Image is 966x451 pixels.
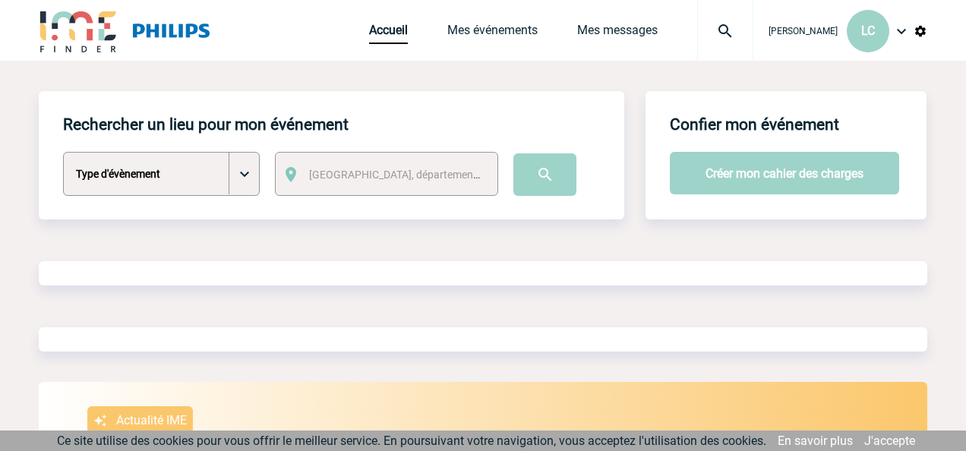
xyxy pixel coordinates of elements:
a: Mes messages [577,23,658,44]
button: Créer mon cahier des charges [670,152,899,194]
span: [PERSON_NAME] [769,26,838,36]
img: IME-Finder [39,9,118,52]
span: LC [861,24,875,38]
p: Actualité IME [116,413,187,427]
a: En savoir plus [778,434,853,448]
h4: Confier mon événement [670,115,839,134]
a: Mes événements [447,23,538,44]
input: Submit [513,153,576,196]
span: Ce site utilise des cookies pour vous offrir le meilleur service. En poursuivant votre navigation... [57,434,766,448]
span: [GEOGRAPHIC_DATA], département, région... [309,169,520,181]
a: J'accepte [864,434,915,448]
h4: Rechercher un lieu pour mon événement [63,115,349,134]
a: Accueil [369,23,408,44]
